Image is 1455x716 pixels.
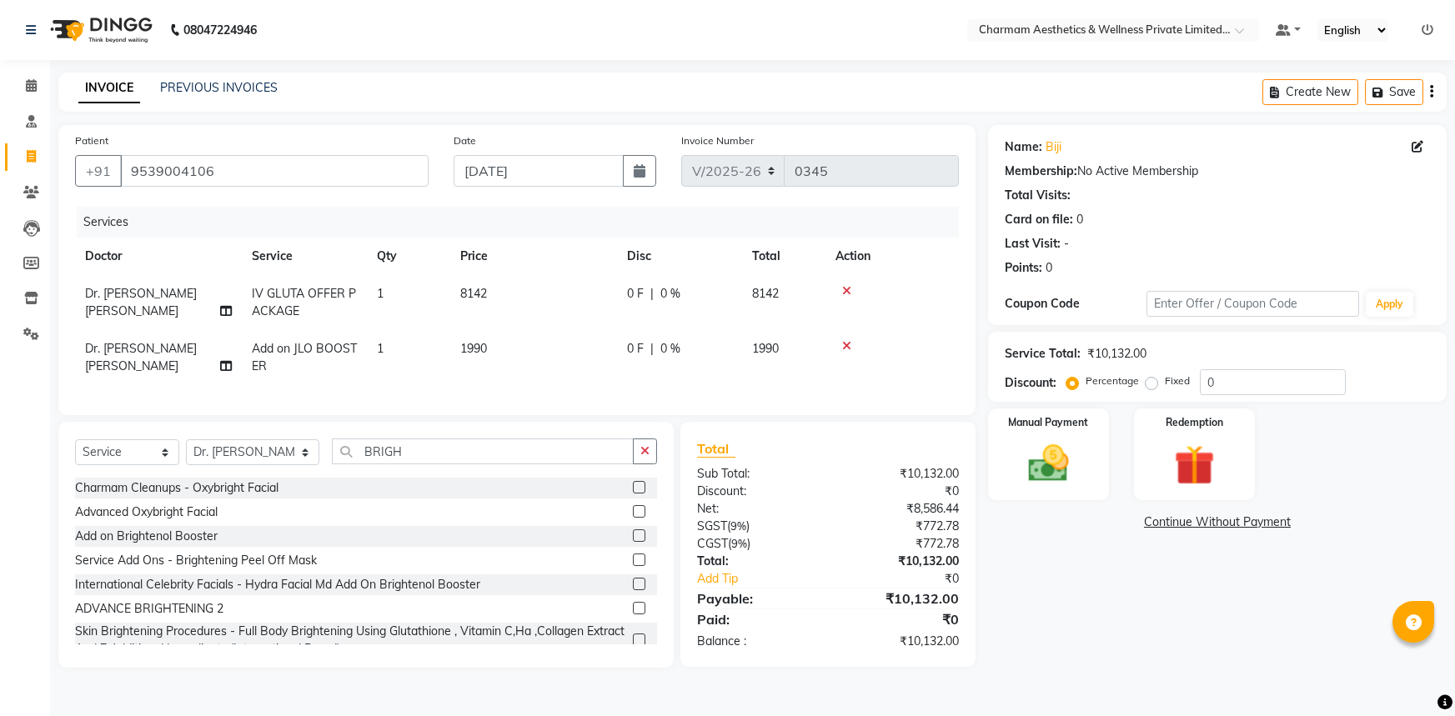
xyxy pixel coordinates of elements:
label: Fixed [1165,373,1190,388]
b: 08047224946 [183,7,257,53]
div: ( ) [685,535,828,553]
span: 0 F [627,285,644,303]
input: Enter Offer / Coupon Code [1146,291,1359,317]
span: IV GLUTA OFFER PACKAGE [252,286,356,318]
div: International Celebrity Facials - Hydra Facial Md Add On Brightenol Booster [75,576,480,593]
span: 9% [731,537,747,550]
div: 0 [1046,259,1052,277]
label: Percentage [1086,373,1139,388]
input: Search by Name/Mobile/Email/Code [120,155,429,187]
a: Biji [1046,138,1061,156]
span: Total [697,440,735,458]
span: 8142 [752,286,779,301]
div: Name: [1005,138,1042,156]
img: _cash.svg [1016,440,1081,487]
th: Service [242,238,367,275]
span: | [650,285,654,303]
div: - [1064,235,1069,253]
div: ( ) [685,518,828,535]
div: ₹772.78 [828,518,971,535]
th: Doctor [75,238,242,275]
span: | [650,340,654,358]
span: 0 % [660,340,680,358]
div: ₹10,132.00 [828,588,971,608]
span: 1990 [460,341,487,356]
div: Points: [1005,259,1042,277]
button: Save [1365,79,1423,105]
span: Add on JLO BOOSTER [252,341,357,373]
button: +91 [75,155,122,187]
div: ₹0 [852,570,971,588]
label: Invoice Number [681,133,754,148]
div: Total Visits: [1005,187,1071,204]
span: 1 [377,286,384,301]
div: Membership: [1005,163,1077,180]
div: Advanced Oxybright Facial [75,503,218,521]
div: ₹772.78 [828,535,971,553]
span: CGST [697,536,728,551]
div: Add on Brightenol Booster [75,528,218,545]
div: ₹0 [828,483,971,500]
th: Action [825,238,959,275]
span: Dr. [PERSON_NAME] [PERSON_NAME] [85,286,197,318]
button: Apply [1366,292,1413,317]
label: Redemption [1166,415,1223,430]
div: Total: [685,553,828,570]
div: ₹10,132.00 [828,553,971,570]
div: Last Visit: [1005,235,1061,253]
div: Card on file: [1005,211,1073,228]
th: Qty [367,238,450,275]
th: Price [450,238,617,275]
span: Dr. [PERSON_NAME] [PERSON_NAME] [85,341,197,373]
span: SGST [697,518,727,533]
div: Services [77,207,971,238]
span: 0 % [660,285,680,303]
iframe: chat widget [1385,649,1438,699]
div: Skin Brightening Procedures - Full Body Brightening Using Glutathione , Vitamin C,Ha ,Collagen Ex... [75,623,626,658]
label: Manual Payment [1008,415,1088,430]
label: Date [454,133,476,148]
div: Net: [685,500,828,518]
span: 8142 [460,286,487,301]
button: Create New [1262,79,1358,105]
label: Patient [75,133,108,148]
div: Paid: [685,609,828,629]
div: Discount: [685,483,828,500]
img: _gift.svg [1161,440,1227,490]
div: ₹0 [828,609,971,629]
div: Discount: [1005,374,1056,392]
div: Payable: [685,588,828,608]
a: PREVIOUS INVOICES [160,80,278,95]
div: Sub Total: [685,465,828,483]
div: ₹10,132.00 [828,465,971,483]
span: 9% [730,519,746,533]
th: Total [742,238,825,275]
div: ₹10,132.00 [1087,345,1146,363]
span: 0 F [627,340,644,358]
div: ₹10,132.00 [828,633,971,650]
a: Continue Without Payment [991,513,1443,531]
div: Service Total: [1005,345,1081,363]
div: 0 [1076,211,1083,228]
a: Add Tip [685,570,851,588]
div: ADVANCE BRIGHTENING 2 [75,600,223,618]
div: ₹8,586.44 [828,500,971,518]
div: Charmam Cleanups - Oxybright Facial [75,479,278,497]
input: Search or Scan [332,438,634,464]
img: logo [43,7,157,53]
div: Service Add Ons - Brightening Peel Off Mask [75,552,317,569]
div: No Active Membership [1005,163,1430,180]
div: Balance : [685,633,828,650]
span: 1 [377,341,384,356]
span: 1990 [752,341,779,356]
div: Coupon Code [1005,295,1146,313]
a: INVOICE [78,73,140,103]
th: Disc [617,238,742,275]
